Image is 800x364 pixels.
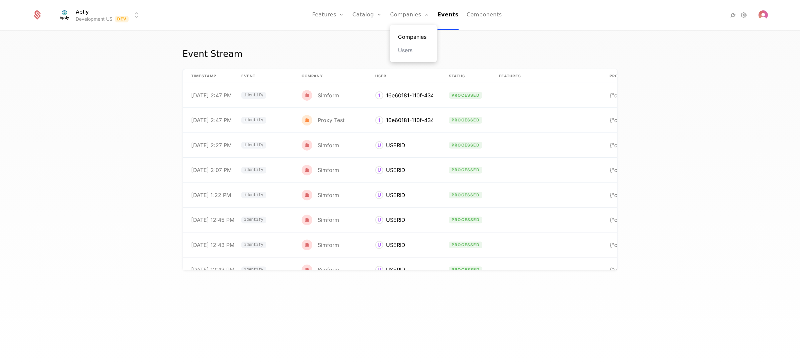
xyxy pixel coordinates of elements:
[386,241,405,249] div: USERID
[241,192,266,198] span: identify
[241,117,266,124] span: identify
[244,268,263,272] span: identify
[318,192,339,198] div: Simform
[191,267,234,273] div: [DATE] 12:43 PM
[302,265,339,275] div: Simform
[367,69,441,83] th: User
[449,117,482,124] span: processed
[302,165,339,176] div: Simform
[375,266,383,274] div: U
[758,10,768,20] button: Open user button
[318,143,339,148] div: Simform
[610,168,660,173] div: {"company":{"keys":{"aptly_tenant_id":"71c29bc9-5e
[318,242,339,248] div: Simform
[191,168,232,173] div: [DATE] 2:07 PM
[740,11,748,19] a: Settings
[241,267,266,273] span: identify
[386,166,405,174] div: USERID
[191,192,231,198] div: [DATE] 1:22 PM
[302,165,312,176] img: Simform
[610,93,660,98] div: {"company":{"keys":{"aptly_tenant_id":"71c29bc9-5e
[58,8,141,22] button: Select environment
[386,116,492,124] div: 16e60181-110f-434c-aba5-783d0c6fc8c5
[244,243,263,247] span: identify
[610,217,660,223] div: {"company":{"keys":{"aptly_tenant_id":"71c29bc9-5e
[302,265,312,275] img: Simform
[244,143,263,147] span: identify
[241,92,266,99] span: identify
[610,192,660,198] div: {"company":{"keys":{"aptly_tenant_id":"71c29bc9-5e
[386,191,405,199] div: USERID
[302,115,312,126] img: Proxy Test
[318,267,339,273] div: Simform
[318,168,339,173] div: Simform
[302,240,312,250] img: Simform
[302,190,312,200] img: Simform
[318,217,339,223] div: Simform
[302,240,339,250] div: Simform
[375,91,383,99] div: 1
[241,242,266,248] span: identify
[610,267,660,273] div: {"company":{"keys":{"aptly_tenant_id":"71c29bc9-5e
[244,93,263,97] span: identify
[449,192,482,198] span: processed
[491,69,602,83] th: Features
[182,47,242,61] div: Event Stream
[318,93,339,98] div: Simform
[302,215,312,225] img: Simform
[191,217,234,223] div: [DATE] 12:45 PM
[386,216,405,224] div: USERID
[191,118,232,123] div: [DATE] 2:47 PM
[241,167,266,174] span: identify
[375,116,383,124] div: 1
[441,69,491,83] th: Status
[375,216,383,224] div: U
[758,10,768,20] img: 's logo
[398,46,429,54] a: Users
[449,242,482,248] span: processed
[398,33,429,41] a: Companies
[183,69,233,83] th: timestamp
[610,143,660,148] div: {"company":{"keys":{"aptly_tenant_id":"71c29bc9-5e
[449,142,482,149] span: processed
[375,141,383,149] div: U
[386,141,405,149] div: USERID
[449,167,482,174] span: processed
[375,191,383,199] div: U
[375,166,405,174] div: USERID
[375,216,405,224] div: USERID
[302,115,344,126] div: Proxy Test
[375,141,405,149] div: USERID
[729,11,737,19] a: Integrations
[302,140,312,151] img: Simform
[191,93,232,98] div: [DATE] 2:47 PM
[191,242,234,248] div: [DATE] 12:43 PM
[56,7,72,23] img: Aptly
[610,242,660,248] div: {"company":{"keys":{"aptly_tenant_id":"71c29bc9-5e
[602,69,668,83] th: Properties
[302,190,339,200] div: Simform
[244,193,263,197] span: identify
[302,140,339,151] div: Simform
[375,116,433,124] div: 16e60181-110f-434c-aba5-783d0c6fc8c5
[302,215,339,225] div: Simform
[241,217,266,223] span: identify
[241,142,266,149] span: identify
[302,90,339,101] div: Simform
[375,266,405,274] div: USERID
[375,166,383,174] div: U
[449,267,482,273] span: processed
[115,16,129,22] span: Dev
[244,118,263,122] span: identify
[449,92,482,99] span: processed
[610,118,660,123] div: {"company":{"keys":{"aptly_tenant_id":"38a33321-27
[233,69,294,83] th: Event
[244,218,263,222] span: identify
[386,266,405,274] div: USERID
[244,168,263,172] span: identify
[191,143,232,148] div: [DATE] 2:27 PM
[375,191,405,199] div: USERID
[318,118,344,123] div: Proxy Test
[76,16,112,22] div: Development US
[386,91,492,99] div: 16e60181-110f-434c-aba5-783d0c6fc8c5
